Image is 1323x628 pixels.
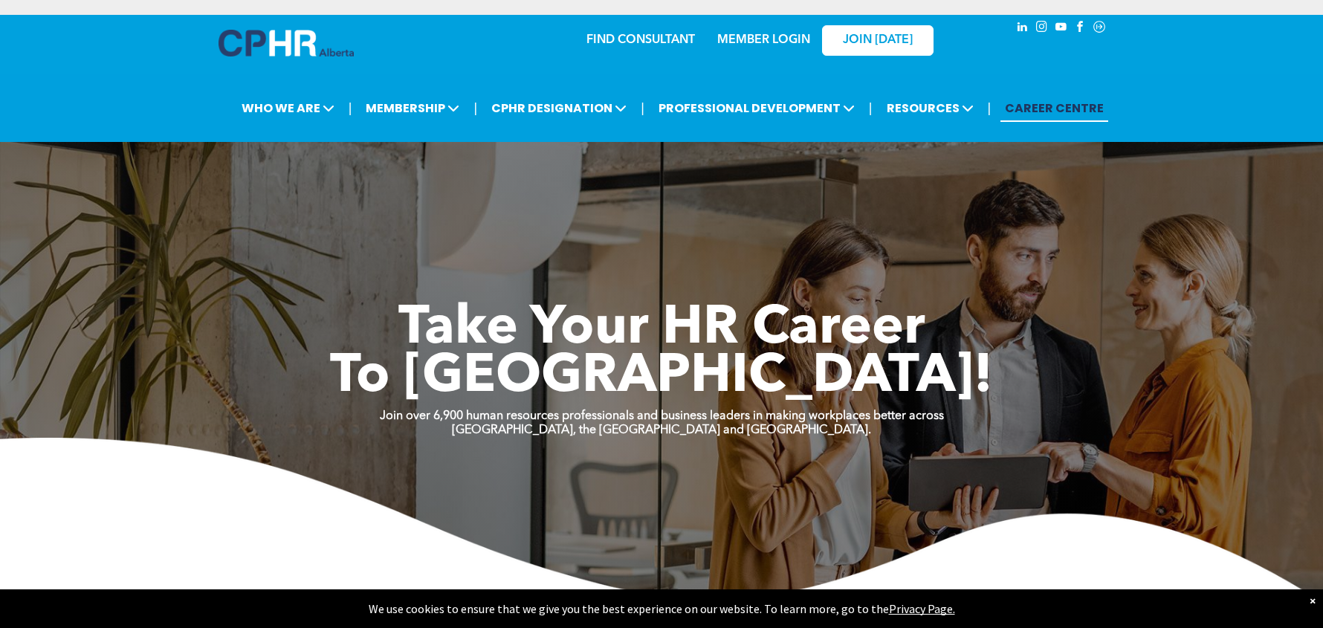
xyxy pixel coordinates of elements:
a: linkedin [1014,19,1030,39]
span: CPHR DESIGNATION [487,94,631,122]
span: WHO WE ARE [237,94,339,122]
li: | [988,93,992,123]
a: instagram [1033,19,1049,39]
span: Take Your HR Career [398,302,925,356]
a: MEMBER LOGIN [717,34,810,46]
a: JOIN [DATE] [822,25,934,56]
a: Social network [1091,19,1107,39]
a: FIND CONSULTANT [586,34,695,46]
img: A blue and white logo for cp alberta [219,30,354,56]
span: PROFESSIONAL DEVELOPMENT [654,94,859,122]
span: MEMBERSHIP [361,94,464,122]
strong: Join over 6,900 human resources professionals and business leaders in making workplaces better ac... [380,410,944,422]
a: facebook [1072,19,1088,39]
a: CAREER CENTRE [1000,94,1108,122]
a: youtube [1052,19,1069,39]
li: | [349,93,352,123]
span: JOIN [DATE] [843,33,913,48]
span: To [GEOGRAPHIC_DATA]! [330,351,993,404]
li: | [473,93,477,123]
span: RESOURCES [882,94,978,122]
div: Dismiss notification [1310,593,1316,608]
li: | [641,93,644,123]
li: | [869,93,873,123]
a: Privacy Page. [889,601,955,616]
strong: [GEOGRAPHIC_DATA], the [GEOGRAPHIC_DATA] and [GEOGRAPHIC_DATA]. [452,424,871,436]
